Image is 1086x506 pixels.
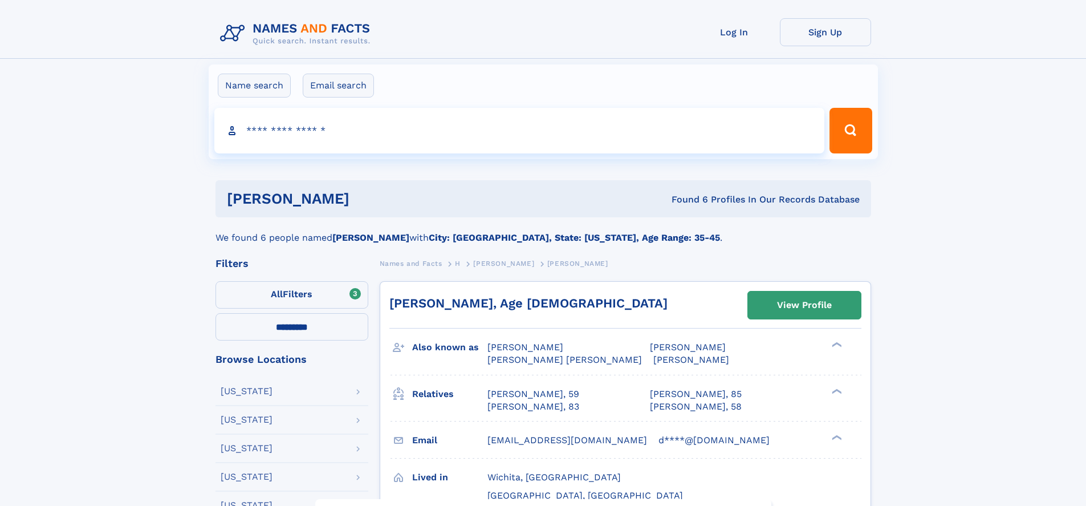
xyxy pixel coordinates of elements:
[215,354,368,365] div: Browse Locations
[510,193,860,206] div: Found 6 Profiles In Our Records Database
[214,108,825,153] input: search input
[829,434,843,441] div: ❯
[221,415,272,424] div: [US_STATE]
[829,341,843,349] div: ❯
[829,387,843,395] div: ❯
[215,18,380,49] img: Logo Names and Facts
[780,18,871,46] a: Sign Up
[455,260,461,268] span: H
[227,192,511,206] h1: [PERSON_NAME]
[487,388,579,400] a: [PERSON_NAME], 59
[215,281,368,309] label: Filters
[650,342,726,353] span: [PERSON_NAME]
[829,108,872,153] button: Search Button
[650,400,742,413] a: [PERSON_NAME], 58
[487,435,647,446] span: [EMAIL_ADDRESS][DOMAIN_NAME]
[215,258,368,269] div: Filters
[271,289,283,299] span: All
[412,384,487,404] h3: Relatives
[487,342,563,353] span: [PERSON_NAME]
[221,387,272,396] div: [US_STATE]
[455,256,461,270] a: H
[221,444,272,453] div: [US_STATE]
[689,18,780,46] a: Log In
[653,354,729,365] span: [PERSON_NAME]
[429,232,720,243] b: City: [GEOGRAPHIC_DATA], State: [US_STATE], Age Range: 35-45
[473,260,534,268] span: [PERSON_NAME]
[221,472,272,481] div: [US_STATE]
[412,431,487,450] h3: Email
[215,217,871,245] div: We found 6 people named with .
[487,400,579,413] a: [PERSON_NAME], 83
[487,354,642,365] span: [PERSON_NAME] [PERSON_NAME]
[389,296,668,310] a: [PERSON_NAME], Age [DEMOGRAPHIC_DATA]
[487,472,621,483] span: Wichita, [GEOGRAPHIC_DATA]
[487,490,683,501] span: [GEOGRAPHIC_DATA], [GEOGRAPHIC_DATA]
[412,338,487,357] h3: Also known as
[777,292,832,318] div: View Profile
[218,74,291,98] label: Name search
[412,468,487,487] h3: Lived in
[650,388,742,400] a: [PERSON_NAME], 85
[748,292,861,319] a: View Profile
[303,74,374,98] label: Email search
[547,260,608,268] span: [PERSON_NAME]
[332,232,409,243] b: [PERSON_NAME]
[380,256,442,270] a: Names and Facts
[473,256,534,270] a: [PERSON_NAME]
